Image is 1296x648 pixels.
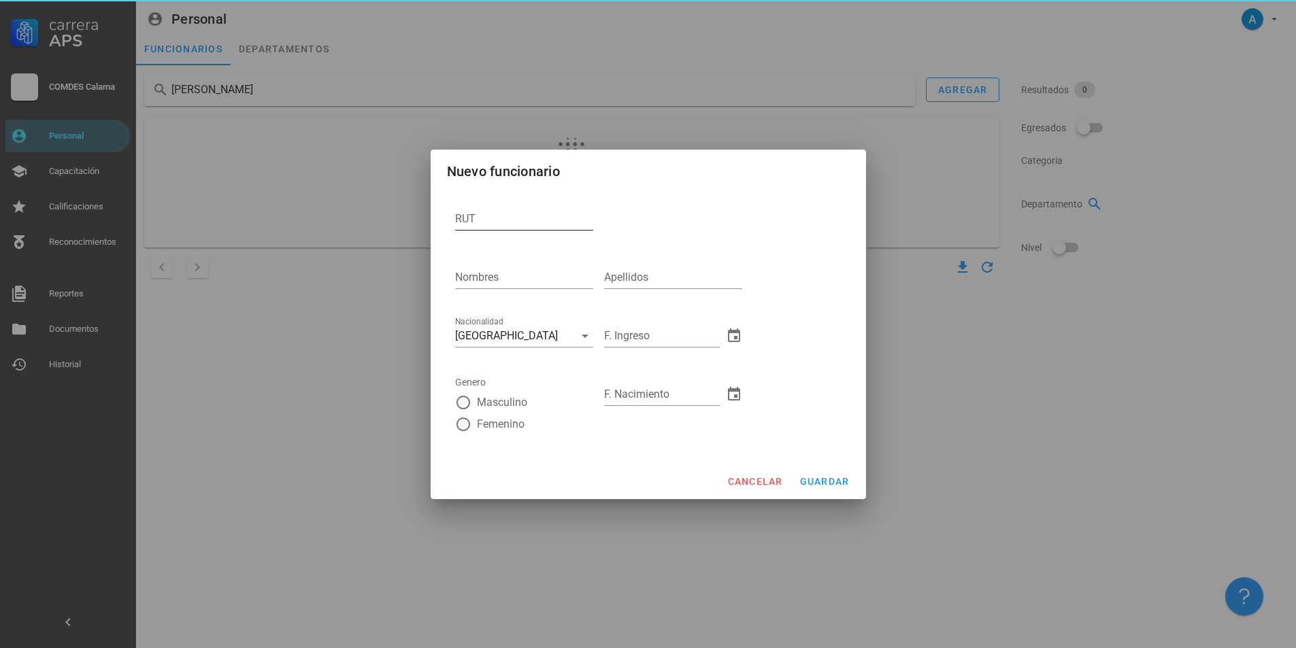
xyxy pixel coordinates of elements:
[727,476,782,487] span: cancelar
[721,469,788,494] button: cancelar
[477,396,593,409] label: Masculino
[447,160,560,182] div: Nuevo funcionario
[477,417,593,431] label: Femenino
[799,476,850,487] span: guardar
[455,317,503,327] label: Nacionalidad
[455,375,593,394] legend: Genero
[794,469,855,494] button: guardar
